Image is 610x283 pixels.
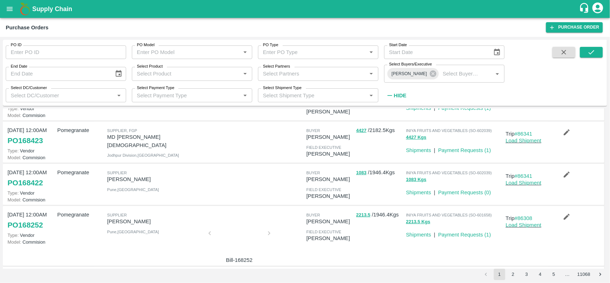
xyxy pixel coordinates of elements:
a: Supply Chain [32,4,579,14]
a: Payment Requests (0) [438,190,491,195]
button: Go to page 4 [535,269,546,280]
span: Pune , [GEOGRAPHIC_DATA] [107,187,159,192]
input: Select Buyers/Executive [440,69,481,78]
input: Select Payment Type [134,91,229,100]
p: Vendor [8,105,54,112]
span: Type: [8,106,19,111]
label: Select Buyers/Executive [389,62,432,67]
label: Start Date [389,42,407,48]
span: buyer [306,128,320,133]
span: field executive [306,145,341,150]
a: Shipments [406,232,431,238]
div: account of current user [591,1,604,16]
p: [PERSON_NAME] [107,175,204,183]
input: Select Shipment Type [260,91,364,100]
div: customer-support [579,3,591,15]
span: Pune , [GEOGRAPHIC_DATA] [107,230,159,234]
div: | [431,186,435,196]
label: End Date [11,64,27,69]
button: 4427 [356,127,367,135]
input: Enter PO Type [260,48,355,57]
button: Go to page 2 [507,269,519,280]
nav: pagination navigation [479,269,607,280]
label: Select DC/Customer [11,85,47,91]
span: INIYA FRUITS AND VEGETABLES (SO-601658) [406,213,492,217]
p: Bill-168252 [213,256,266,264]
span: Type: [8,190,19,196]
strong: Hide [394,93,406,98]
input: Enter PO ID [6,45,126,59]
a: Shipments [406,105,431,111]
a: Shipments [406,147,431,153]
a: Load Shipment [506,180,541,186]
p: Trip [506,130,552,138]
p: / 2182.5 Kgs [356,126,403,135]
b: Supply Chain [32,5,72,13]
button: 1083 [356,169,367,177]
span: Supplier, FGP [107,128,137,133]
img: logo [18,2,32,16]
button: Go to page 5 [548,269,560,280]
p: [PERSON_NAME] [107,218,204,225]
label: Select Payment Type [137,85,174,91]
button: Open [367,91,376,100]
p: [PERSON_NAME] [306,175,353,183]
p: [DATE] 12:00AM [8,169,54,176]
a: Shipments [406,190,431,195]
p: Pomegranate [57,169,104,176]
span: Model: [8,197,21,203]
div: | [431,228,435,239]
p: [DATE] 12:00AM [8,126,54,134]
span: Supplier [107,213,127,217]
button: 2213.5 [356,211,371,219]
p: [PERSON_NAME] [306,108,353,116]
label: Select Product [137,64,163,69]
p: Trip [506,172,552,180]
button: 2213.5 Kgs [406,218,430,226]
input: Select Product [134,69,238,78]
p: Pomegranate [57,126,104,134]
p: [PERSON_NAME] [306,234,353,242]
a: PO168423 [8,134,43,147]
div: Purchase Orders [6,23,49,32]
label: Select Partners [263,64,290,69]
span: buyer [306,213,320,217]
button: Go to page 11068 [575,269,592,280]
button: Open [493,69,502,78]
span: Model: [8,239,21,245]
button: Hide [384,89,408,102]
label: Select Shipment Type [263,85,302,91]
span: Supplier [107,171,127,175]
div: … [562,271,573,278]
p: Vendor [8,190,54,196]
span: Model: [8,155,21,160]
button: Open [367,48,376,57]
button: Choose date [490,45,504,59]
p: [PERSON_NAME] [306,192,353,200]
p: / 1946.4 Kgs [356,211,403,219]
p: Vendor [8,147,54,154]
span: Type: [8,148,19,153]
a: PO168252 [8,219,43,231]
a: Payment Requests (1) [438,232,491,238]
a: #86341 [515,173,532,179]
button: 4427 Kgs [406,133,426,142]
p: Commision [8,196,54,203]
p: / 1946.4 Kgs [356,169,403,177]
span: field executive [306,230,341,234]
div: [PERSON_NAME] [387,68,439,79]
label: PO Type [263,42,278,48]
button: Open [240,91,250,100]
a: Payment Requests (1) [438,105,491,111]
a: Load Shipment [506,222,541,228]
span: Jodhpur Division , [GEOGRAPHIC_DATA] [107,153,179,157]
span: [PERSON_NAME] [387,70,431,78]
button: open drawer [1,1,18,17]
span: buyer [306,171,320,175]
span: Model: [8,113,21,118]
p: [DATE] 12:00AM [8,211,54,219]
input: Start Date [384,45,487,59]
p: Pomegranate [57,211,104,219]
p: MD [PERSON_NAME][DEMOGRAPHIC_DATA] [107,133,204,149]
p: Commision [8,239,54,245]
